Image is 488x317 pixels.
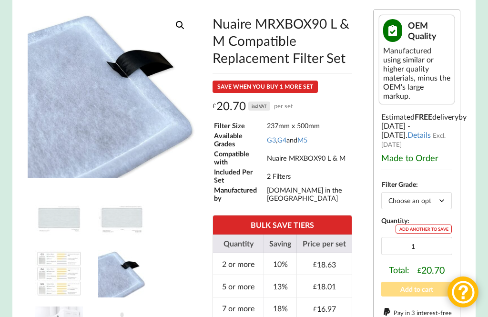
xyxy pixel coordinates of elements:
td: , and [266,131,351,148]
td: Included Per Set [213,167,265,184]
td: 13% [264,275,296,297]
button: Add to cart [381,282,453,297]
img: Nuaire MRXBOX90 Compatible MVHR Filter Replacement Set from MVHR.shop [35,193,83,241]
th: BULK SAVE TIERS [213,215,352,234]
th: Saving [264,235,296,253]
div: 16.97 [313,304,336,313]
a: Details [407,130,431,139]
span: by [DATE] - [DATE] [381,112,467,139]
div: 18.01 [313,282,336,291]
td: Available Grades [213,131,265,148]
td: Manufactured by [213,185,265,203]
input: Product quantity [381,237,453,255]
a: M5 [297,136,307,144]
td: 2 or more [213,253,264,275]
td: 237mm x 500mm [266,121,351,130]
div: 20.70 [213,99,293,113]
th: Price per set [296,235,352,253]
span: per set [274,99,293,113]
span: Total: [389,265,409,276]
td: 10% [264,253,296,275]
td: 2 Filters [266,167,351,184]
span: £ [313,283,317,290]
div: Manufactured using similar or higher quality materials, minus the OEM's large markup. [383,46,450,100]
td: [DOMAIN_NAME] in the [GEOGRAPHIC_DATA] [266,185,351,203]
a: View full-screen image gallery [172,17,189,34]
div: 20.70 [417,265,445,276]
img: A Table showing a comparison between G3, G4 and M5 for MVHR Filters and their efficiency at captu... [35,250,83,297]
a: G3 [267,136,276,144]
td: Nuaire MRXBOX90 L & M [266,149,351,166]
b: FREE [415,112,432,121]
td: Filter Size [213,121,265,130]
span: OEM Quality [408,20,450,41]
label: Filter Grade [382,180,416,188]
div: incl VAT [248,102,270,111]
span: £ [417,266,421,274]
td: 5 or more [213,275,264,297]
h1: Nuaire MRXBOX90 L & M Compatible Replacement Filter Set [213,15,352,66]
span: £ [313,305,317,313]
div: ADD ANOTHER TO SAVE [396,225,452,234]
th: Quantity [213,235,264,253]
img: MVHR Filter with a Black Tag [98,250,146,297]
div: SAVE WHEN YOU BUY 1 MORE SET [213,81,318,93]
div: 18.63 [313,260,336,269]
span: £ [313,260,317,268]
div: Made to Order [381,153,453,163]
img: Dimensions and Filter Grade of the Nuaire MRXBOX90 L & M Compatible MVHR Filter Replacement Set f... [98,193,146,241]
a: G4 [277,136,286,144]
span: £ [213,99,216,113]
td: Compatible with [213,149,265,166]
